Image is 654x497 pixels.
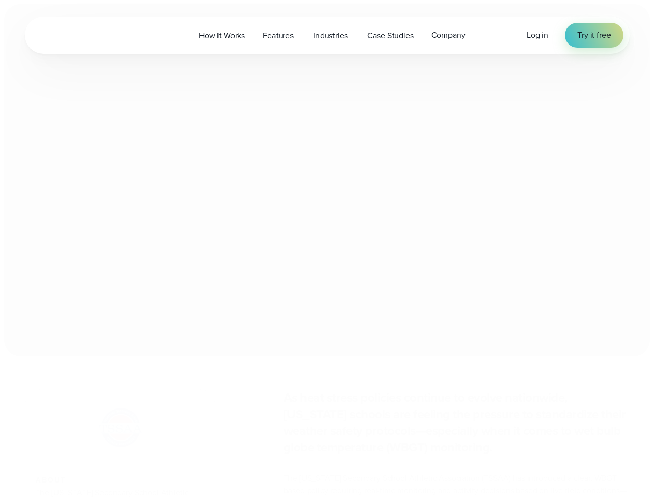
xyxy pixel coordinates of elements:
[431,29,466,41] span: Company
[367,30,413,42] span: Case Studies
[527,29,548,41] a: Log in
[199,30,245,42] span: How it Works
[577,29,611,41] span: Try it free
[313,30,347,42] span: Industries
[565,23,623,48] a: Try it free
[263,30,294,42] span: Features
[190,25,254,46] a: How it Works
[358,25,422,46] a: Case Studies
